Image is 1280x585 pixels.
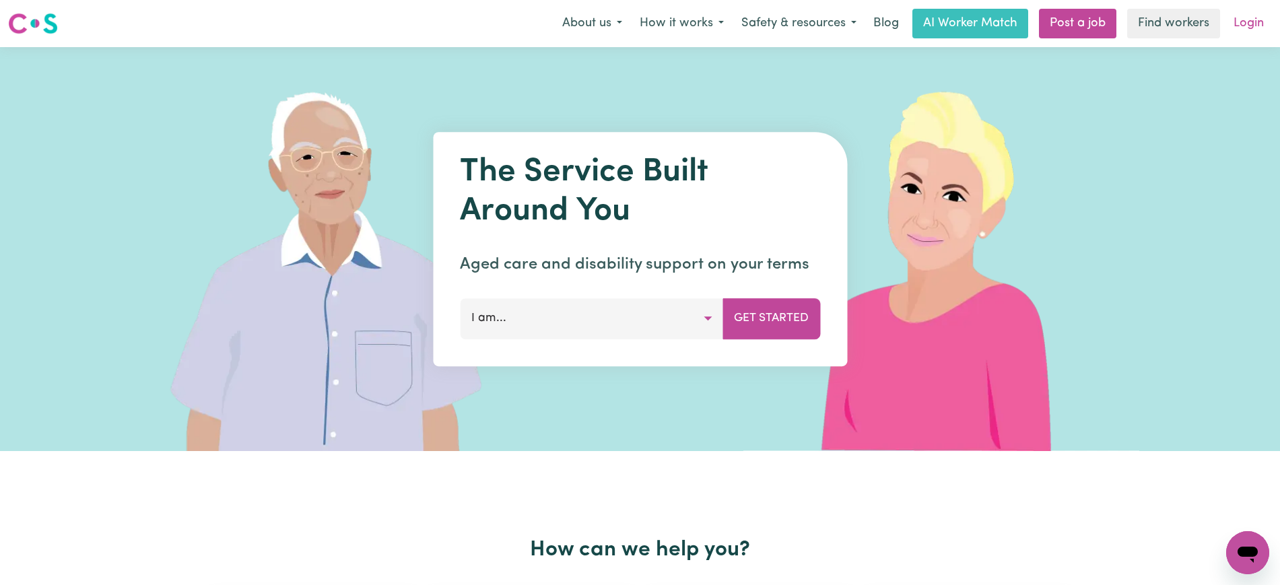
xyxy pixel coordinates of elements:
a: Login [1225,9,1272,38]
h2: How can we help you? [204,537,1077,563]
button: How it works [631,9,733,38]
button: I am... [460,298,723,339]
a: Post a job [1039,9,1116,38]
p: Aged care and disability support on your terms [460,252,820,277]
button: Get Started [722,298,820,339]
button: Safety & resources [733,9,865,38]
a: Careseekers logo [8,8,58,39]
img: Careseekers logo [8,11,58,36]
a: AI Worker Match [912,9,1028,38]
iframe: Button to launch messaging window [1226,531,1269,574]
button: About us [553,9,631,38]
a: Find workers [1127,9,1220,38]
h1: The Service Built Around You [460,153,820,231]
a: Blog [865,9,907,38]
